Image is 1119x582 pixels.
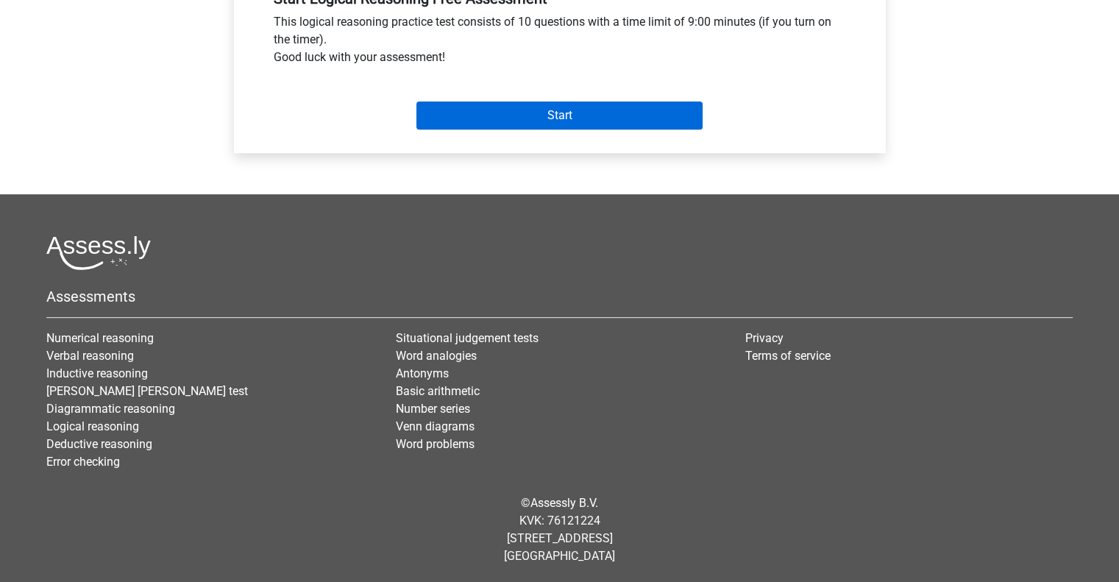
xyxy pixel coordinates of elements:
a: Deductive reasoning [46,437,152,451]
a: Verbal reasoning [46,349,134,363]
a: Terms of service [745,349,831,363]
a: Inductive reasoning [46,366,148,380]
a: Number series [396,402,470,416]
a: Numerical reasoning [46,331,154,345]
a: Situational judgement tests [396,331,539,345]
a: Diagrammatic reasoning [46,402,175,416]
a: Antonyms [396,366,449,380]
a: Word problems [396,437,475,451]
div: © KVK: 76121224 [STREET_ADDRESS] [GEOGRAPHIC_DATA] [35,483,1084,577]
a: Error checking [46,455,120,469]
a: Assessly B.V. [530,496,598,510]
a: Venn diagrams [396,419,475,433]
div: This logical reasoning practice test consists of 10 questions with a time limit of 9:00 minutes (... [263,13,857,72]
h5: Assessments [46,288,1073,305]
input: Start [416,102,703,129]
a: Basic arithmetic [396,384,480,398]
img: Assessly logo [46,235,151,270]
a: [PERSON_NAME] [PERSON_NAME] test [46,384,248,398]
a: Privacy [745,331,784,345]
a: Word analogies [396,349,477,363]
a: Logical reasoning [46,419,139,433]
